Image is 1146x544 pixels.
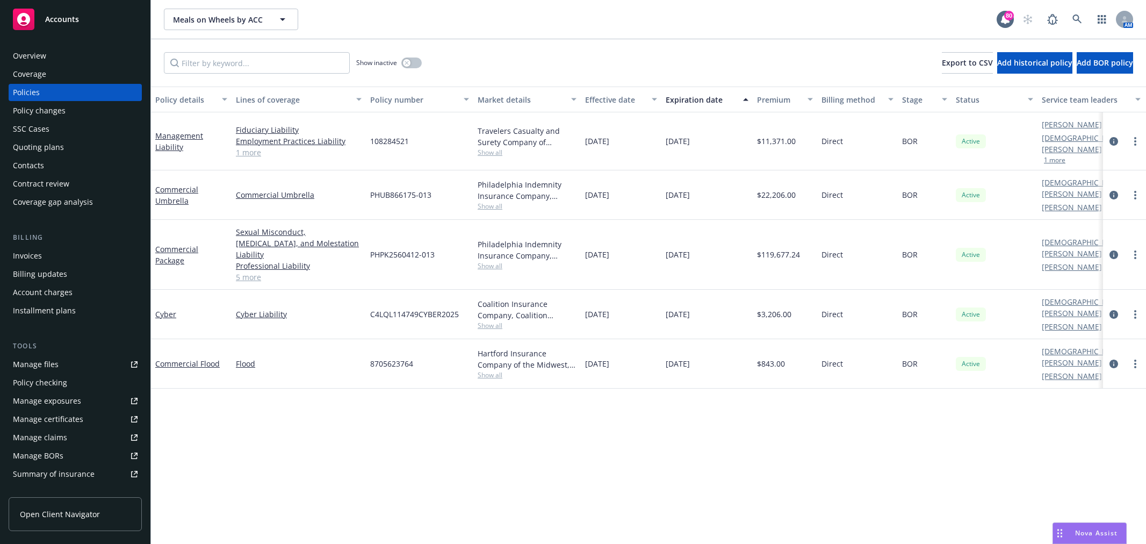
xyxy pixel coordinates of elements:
div: Manage exposures [13,392,81,410]
div: Coverage gap analysis [13,194,93,211]
a: Accounts [9,4,142,34]
span: C4LQL114749CYBER2025 [370,309,459,320]
div: Installment plans [13,302,76,319]
span: Direct [821,189,843,201]
button: Service team leaders [1037,87,1145,112]
span: $11,371.00 [757,135,796,147]
span: $22,206.00 [757,189,796,201]
div: Policy changes [13,102,66,119]
button: Add historical policy [997,52,1072,74]
a: Manage claims [9,429,142,446]
span: [DATE] [585,189,609,201]
a: Commercial Flood [155,359,220,369]
button: Effective date [581,87,661,112]
div: Policy checking [13,374,67,391]
a: Policy checking [9,374,142,391]
a: 1 more [236,147,362,158]
span: [DATE] [585,249,609,260]
span: [DATE] [666,309,690,320]
a: Contacts [9,157,142,174]
a: circleInformation [1107,135,1120,148]
a: Contract review [9,175,142,192]
a: SSC Cases [9,120,142,138]
button: Stage [898,87,952,112]
span: 8705623764 [370,358,413,369]
a: Manage certificates [9,411,142,428]
div: Quoting plans [13,139,64,156]
div: Contacts [13,157,44,174]
a: [PERSON_NAME] [1042,202,1102,213]
a: Invoices [9,247,142,264]
span: $119,677.24 [757,249,800,260]
div: Manage claims [13,429,67,446]
span: BOR [902,135,918,147]
a: more [1129,308,1142,321]
span: Nova Assist [1075,528,1118,538]
div: Drag to move [1053,523,1066,543]
a: [DEMOGRAPHIC_DATA][PERSON_NAME] [1042,132,1126,155]
a: Sexual Misconduct, [MEDICAL_DATA], and Molestation Liability [236,226,362,260]
button: Premium [753,87,817,112]
span: Open Client Navigator [20,509,100,520]
a: [DEMOGRAPHIC_DATA][PERSON_NAME] [1042,237,1126,259]
div: Summary of insurance [13,466,95,483]
a: more [1129,135,1142,148]
a: Report a Bug [1042,9,1063,30]
span: BOR [902,249,918,260]
button: 1 more [1044,157,1065,163]
a: circleInformation [1107,357,1120,370]
span: [DATE] [666,249,690,260]
a: [DEMOGRAPHIC_DATA][PERSON_NAME] [1042,177,1126,199]
span: [DATE] [666,358,690,369]
a: Policies [9,84,142,101]
div: Policy details [155,94,215,105]
button: Market details [473,87,581,112]
a: Manage files [9,356,142,373]
a: Commercial Umbrella [236,189,362,201]
div: Policies [13,84,40,101]
span: [DATE] [666,189,690,201]
span: Accounts [45,15,79,24]
button: Billing method [817,87,898,112]
div: 80 [1004,11,1014,20]
div: Service team leaders [1042,94,1129,105]
span: Active [960,359,982,369]
div: Travelers Casualty and Surety Company of America, Travelers Insurance [478,125,576,148]
span: Show all [478,370,576,380]
span: Direct [821,309,843,320]
span: [DATE] [585,309,609,320]
div: Hartford Insurance Company of the Midwest, Hartford Insurance Group [478,348,576,370]
a: Installment plans [9,302,142,319]
span: Active [960,137,982,146]
a: Professional Liability [236,260,362,271]
span: $3,206.00 [757,309,791,320]
a: Summary of insurance [9,466,142,483]
a: Commercial Package [155,244,198,266]
span: Export to CSV [942,58,993,68]
div: Expiration date [666,94,737,105]
a: more [1129,189,1142,202]
a: [DEMOGRAPHIC_DATA][PERSON_NAME] [1042,296,1126,319]
a: Cyber Liability [236,309,362,320]
a: Account charges [9,284,142,301]
a: [PERSON_NAME] [1042,119,1102,130]
span: Show all [478,321,576,330]
div: Manage certificates [13,411,83,428]
a: Cyber [155,309,176,319]
button: Meals on Wheels by ACC [164,9,298,30]
span: Manage exposures [9,392,142,410]
a: Switch app [1091,9,1113,30]
span: BOR [902,358,918,369]
span: Show inactive [356,58,397,67]
div: Account charges [13,284,73,301]
div: Lines of coverage [236,94,350,105]
span: Active [960,250,982,260]
a: Billing updates [9,266,142,283]
div: Philadelphia Indemnity Insurance Company, [GEOGRAPHIC_DATA] Insurance Companies [478,179,576,202]
a: 5 more [236,271,362,283]
a: circleInformation [1107,189,1120,202]
input: Filter by keyword... [164,52,350,74]
a: Coverage gap analysis [9,194,142,211]
a: more [1129,357,1142,370]
a: circleInformation [1107,248,1120,261]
